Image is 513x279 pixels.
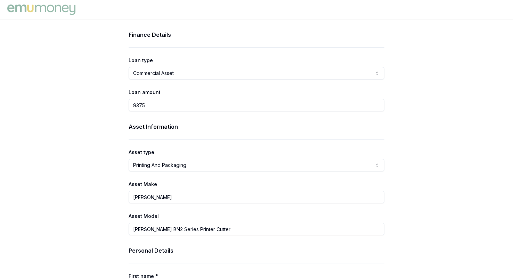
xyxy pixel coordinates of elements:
label: Asset Model [129,213,159,219]
h3: Personal Details [129,246,384,255]
label: First name * [129,273,158,279]
h3: Finance Details [129,31,384,39]
img: Emu Money [6,3,77,17]
h3: Asset Information [129,122,384,131]
input: $ [129,99,384,111]
label: Loan type [129,57,153,63]
label: Asset type [129,149,154,155]
label: Asset Make [129,181,157,187]
label: Loan amount [129,89,161,95]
